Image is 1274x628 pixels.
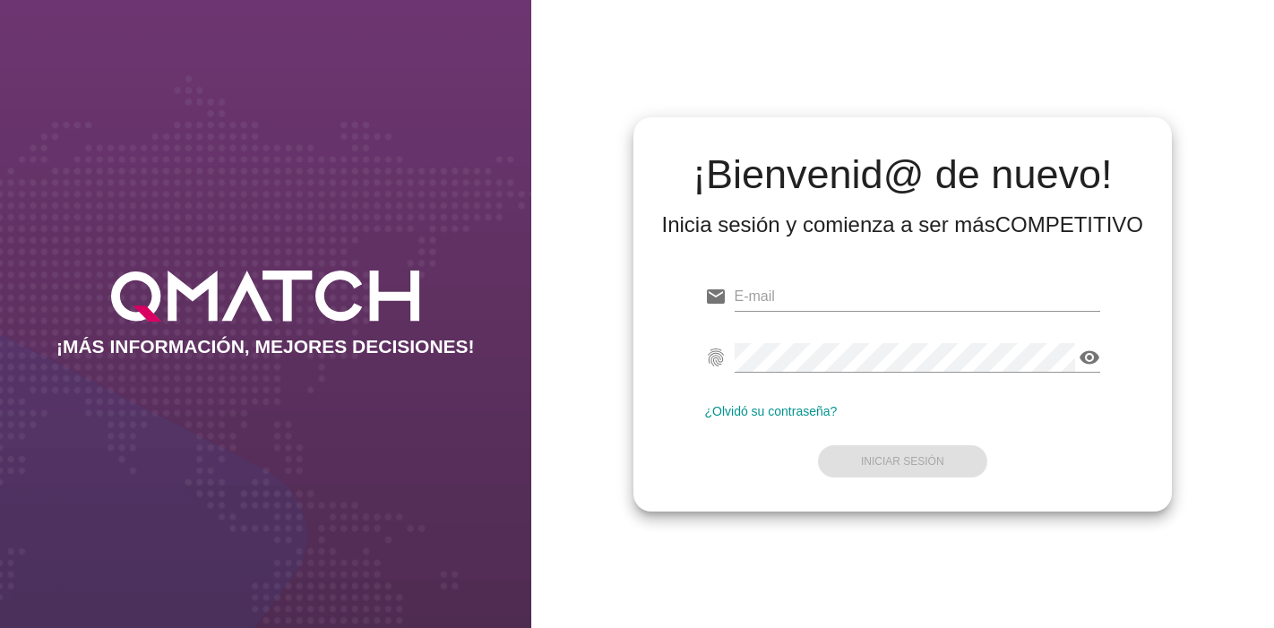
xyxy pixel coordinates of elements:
h2: ¡MÁS INFORMACIÓN, MEJORES DECISIONES! [56,336,475,357]
i: email [705,286,727,307]
i: fingerprint [705,347,727,368]
a: ¿Olvidó su contraseña? [705,404,838,418]
div: Inicia sesión y comienza a ser más [662,211,1144,239]
strong: COMPETITIVO [995,212,1143,237]
input: E-mail [735,282,1101,311]
i: visibility [1079,347,1100,368]
h2: ¡Bienvenid@ de nuevo! [662,153,1144,196]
